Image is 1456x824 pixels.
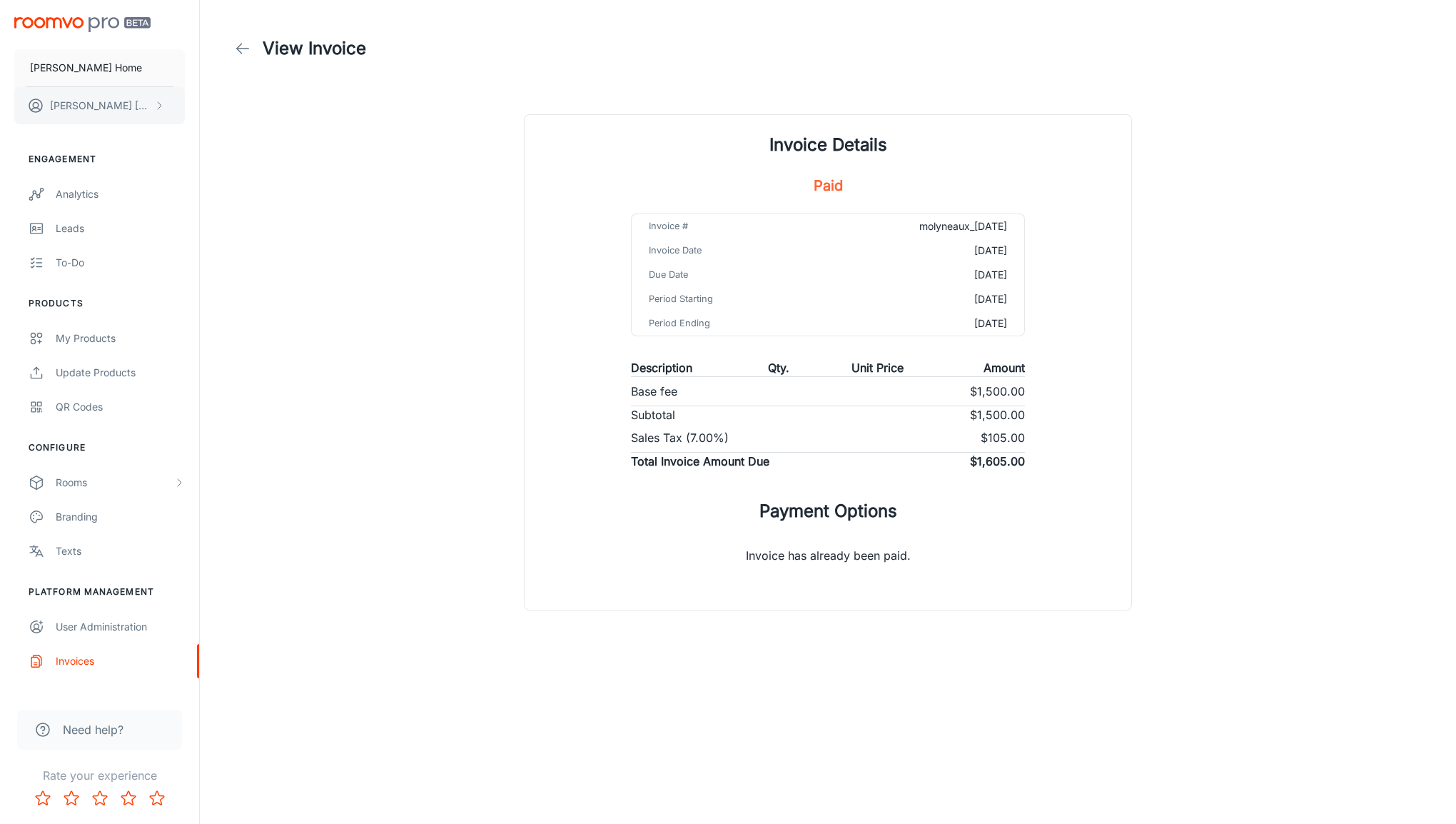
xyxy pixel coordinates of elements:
[56,331,185,346] div: My Products
[981,429,1025,446] p: $105.00
[50,98,151,114] p: [PERSON_NAME] [GEOGRAPHIC_DATA]
[826,287,1024,311] td: [DATE]
[56,475,173,491] div: Rooms
[826,263,1024,287] td: [DATE]
[632,214,826,238] td: Invoice #
[263,36,366,61] h1: View Invoice
[826,311,1024,336] td: [DATE]
[56,365,185,381] div: Update Products
[768,359,789,376] p: Qty.
[631,429,729,446] p: Sales Tax (7.00%)
[56,543,185,559] div: Texts
[631,453,769,470] p: Total Invoice Amount Due
[631,406,675,423] p: Subtotal
[631,359,692,376] p: Description
[56,221,185,236] div: Leads
[56,186,185,202] div: Analytics
[14,17,151,32] img: Roomvo PRO Beta
[632,311,826,336] td: Period Ending
[632,238,826,263] td: Invoice Date
[30,60,142,76] p: [PERSON_NAME] Home
[14,87,185,124] button: [PERSON_NAME] [GEOGRAPHIC_DATA]
[970,453,1025,470] p: $1,605.00
[56,509,185,525] div: Branding
[970,406,1025,423] p: $1,500.00
[759,498,897,524] h1: Payment Options
[632,263,826,287] td: Due Date
[56,619,185,635] div: User Administration
[826,214,1024,238] td: molyneaux_[DATE]
[56,255,185,271] div: To-do
[814,175,843,196] h5: Paid
[970,383,1025,400] p: $1,500.00
[769,132,887,158] h1: Invoice Details
[632,287,826,311] td: Period Starting
[56,399,185,415] div: QR Codes
[723,524,934,576] p: Invoice has already been paid.
[826,238,1024,263] td: [DATE]
[14,49,185,86] button: [PERSON_NAME] Home
[56,653,185,669] div: Invoices
[851,359,904,376] p: Unit Price
[631,383,677,400] p: Base fee
[984,359,1025,376] p: Amount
